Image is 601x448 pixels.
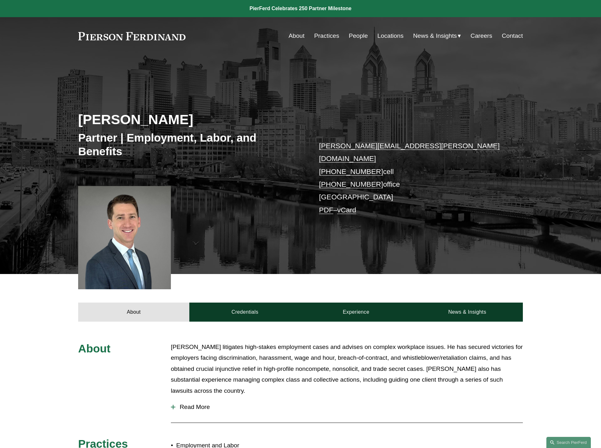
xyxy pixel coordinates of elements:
a: Careers [470,30,492,42]
a: Practices [314,30,339,42]
a: Search this site [546,437,591,448]
a: PDF [319,206,333,214]
a: [PERSON_NAME][EMAIL_ADDRESS][PERSON_NAME][DOMAIN_NAME] [319,142,500,163]
a: Locations [377,30,403,42]
a: [PHONE_NUMBER] [319,168,383,176]
a: About [288,30,304,42]
a: People [349,30,368,42]
a: vCard [337,206,356,214]
h3: Partner | Employment, Labor, and Benefits [78,131,300,158]
a: [PHONE_NUMBER] [319,180,383,188]
button: Read More [171,399,523,415]
span: About [78,342,111,355]
a: Contact [502,30,523,42]
a: Experience [300,303,412,322]
a: About [78,303,189,322]
a: News & Insights [412,303,523,322]
p: cell office [GEOGRAPHIC_DATA] – [319,140,504,217]
span: News & Insights [413,30,457,42]
h2: [PERSON_NAME] [78,111,300,128]
span: Read More [175,404,523,411]
a: folder dropdown [413,30,461,42]
a: Credentials [189,303,300,322]
p: [PERSON_NAME] litigates high-stakes employment cases and advises on complex workplace issues. He ... [171,342,523,397]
